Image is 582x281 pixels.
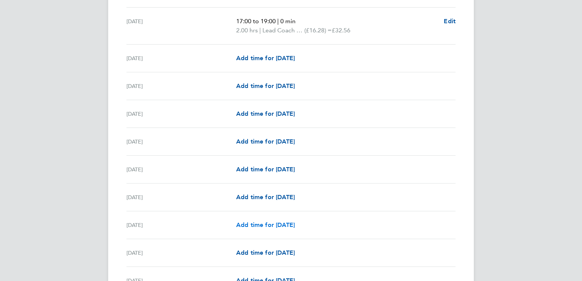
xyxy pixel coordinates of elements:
span: Lead Coach Rate [262,26,304,35]
span: 2.00 hrs [236,27,258,34]
span: Add time for [DATE] [236,82,295,89]
div: [DATE] [126,109,236,118]
a: Add time for [DATE] [236,137,295,146]
span: Add time for [DATE] [236,249,295,256]
span: Add time for [DATE] [236,54,295,62]
div: [DATE] [126,248,236,257]
div: [DATE] [126,81,236,91]
a: Add time for [DATE] [236,81,295,91]
span: 17:00 to 19:00 [236,18,276,25]
span: (£16.28) = [304,27,332,34]
span: Add time for [DATE] [236,138,295,145]
a: Add time for [DATE] [236,193,295,202]
span: Add time for [DATE] [236,193,295,201]
a: Add time for [DATE] [236,220,295,230]
a: Add time for [DATE] [236,165,295,174]
span: | [277,18,279,25]
div: [DATE] [126,54,236,63]
span: Add time for [DATE] [236,166,295,173]
a: Edit [444,17,456,26]
a: Add time for [DATE] [236,54,295,63]
span: Edit [444,18,456,25]
div: [DATE] [126,220,236,230]
span: 0 min [280,18,296,25]
a: Add time for [DATE] [236,109,295,118]
span: £32.56 [332,27,350,34]
span: Add time for [DATE] [236,110,295,117]
div: [DATE] [126,193,236,202]
span: | [259,27,261,34]
span: Add time for [DATE] [236,221,295,228]
div: [DATE] [126,165,236,174]
a: Add time for [DATE] [236,248,295,257]
div: [DATE] [126,137,236,146]
div: [DATE] [126,17,236,35]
